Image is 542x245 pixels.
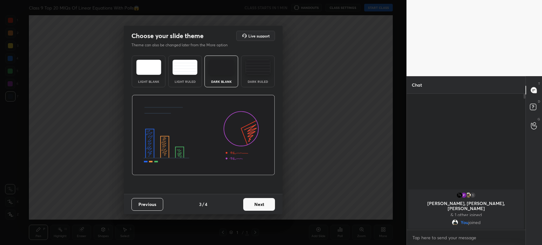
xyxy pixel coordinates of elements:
[136,80,161,83] div: Light Blank
[461,192,467,198] img: 3
[205,201,207,208] h4: 4
[209,80,234,83] div: Dark Blank
[248,34,270,38] h5: Live support
[136,60,161,75] img: lightTheme.e5ed3b09.svg
[456,192,463,198] img: ef002fa3249c4ec3b818c633fa4f1cfc.jpg
[245,60,271,75] img: darkRuledTheme.de295e13.svg
[172,60,197,75] img: lightRuledTheme.5fabf969.svg
[407,76,427,93] p: Chat
[465,192,472,198] img: fa3c9261978b4230b23a1ebf6c1f9ec6.jpg
[470,192,476,198] div: 1
[202,201,204,208] h4: /
[461,220,468,225] span: You
[407,188,525,230] div: grid
[538,99,540,104] p: D
[412,201,520,211] p: [PERSON_NAME], [PERSON_NAME], [PERSON_NAME]
[538,81,540,86] p: T
[412,212,520,217] p: & 1 other joined
[538,117,540,122] p: G
[199,201,202,208] h4: 3
[131,32,204,40] h2: Choose your slide theme
[452,219,458,226] img: 3e477a94a14e43f8bd0b1333334fa1e6.jpg
[132,95,275,175] img: darkThemeBanner.d06ce4a2.svg
[131,198,163,211] button: Previous
[245,80,271,83] div: Dark Ruled
[172,80,198,83] div: Light Ruled
[131,42,234,48] p: Theme can also be changed later from the More option
[468,220,481,225] span: joined
[209,60,234,75] img: darkTheme.f0cc69e5.svg
[243,198,275,211] button: Next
